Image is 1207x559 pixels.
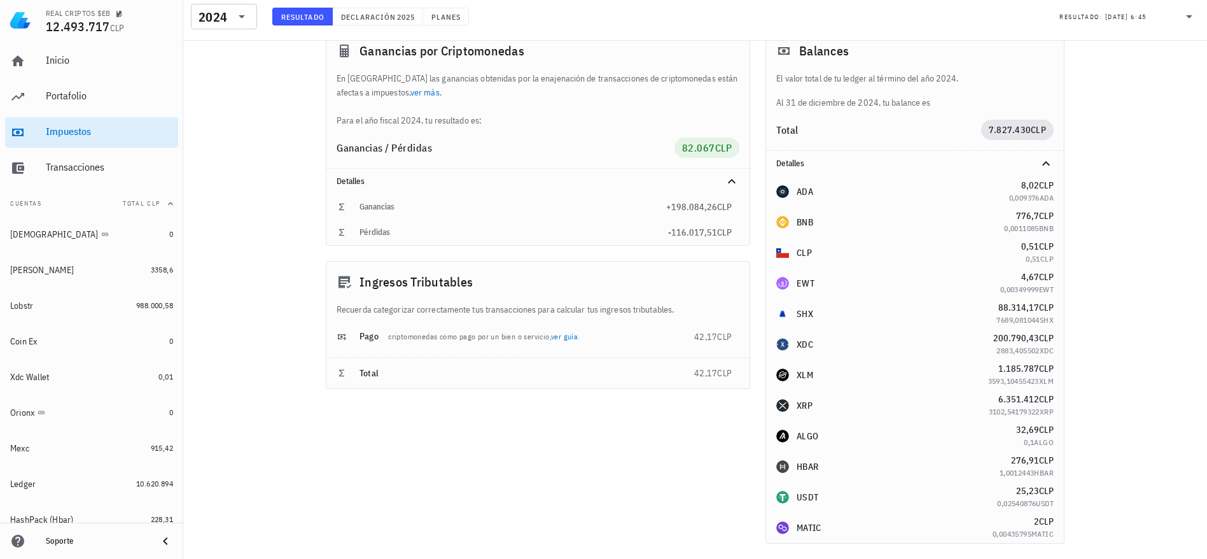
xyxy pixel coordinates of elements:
a: [DEMOGRAPHIC_DATA] 0 [5,219,178,250]
div: EWT [797,277,814,290]
div: Recuerda categorizar correctamente tus transacciones para calcular tus ingresos tributables. [326,302,750,316]
button: CuentasTotal CLP [5,188,178,219]
a: Impuestos [5,117,178,148]
div: SHX [797,308,813,320]
a: ver guía [551,332,578,341]
div: Soporte [46,536,148,546]
div: Al 31 de diciembre de 2024, tu balance es [766,71,1064,110]
span: 10.620.894 [136,479,173,488]
span: ADA [1040,193,1054,202]
span: Total [359,367,379,379]
div: [PERSON_NAME] [10,265,74,276]
span: 0 [169,336,173,346]
span: EWT [1039,285,1054,294]
span: Ganancias / Pérdidas [337,141,432,154]
div: CLP-icon [776,246,789,259]
div: Xdc Wallet [10,372,50,383]
div: Portafolio [46,90,173,102]
span: 0 [169,229,173,239]
div: Ledger [10,479,36,490]
a: Transacciones [5,153,178,183]
span: 915,42 [151,443,173,453]
span: CLP [717,201,732,213]
span: 1.185.787 [998,363,1039,374]
span: 200.790,43 [993,332,1039,344]
span: 25,23 [1016,485,1039,497]
div: USDT [797,491,818,504]
div: [DATE] 6:45 [1105,11,1147,24]
span: 82.067 [682,141,715,154]
div: XLM [797,369,813,381]
div: Inicio [46,54,173,66]
a: Ledger 10.620.894 [5,469,178,499]
span: USDT [1036,499,1054,508]
span: 0,009376 [1009,193,1040,202]
span: ALGO [1034,437,1054,447]
span: 12.493.717 [46,18,110,35]
span: 2883,405502 [996,346,1039,355]
span: Resultado [281,12,324,22]
span: CLP [1039,516,1054,527]
span: Pago [359,330,379,342]
span: 6.351.412 [998,393,1039,405]
span: CLP [1039,271,1054,283]
span: 776,7 [1016,210,1039,222]
span: CLP [1040,254,1054,264]
div: BNB [797,216,813,229]
span: 3593,10455423 [988,376,1039,386]
span: CLP [717,367,732,379]
span: 0,00349999 [1000,285,1039,294]
div: HBAR [797,460,818,473]
span: CLP [1039,424,1054,435]
div: Total [776,125,981,135]
span: CLP [1039,302,1054,313]
span: Planes [431,12,461,22]
span: SHX [1040,315,1054,325]
a: Portafolio [5,81,178,112]
div: Detalles [776,159,1023,169]
span: CLP [717,331,732,343]
div: Orionx [10,407,35,418]
span: 228,31 [151,514,173,524]
span: CLP [1039,180,1054,191]
span: CLP [1039,393,1054,405]
span: 32,69 [1016,424,1039,435]
a: ver más [410,87,440,98]
span: Declaración [340,12,396,22]
span: 0 [169,407,173,417]
span: 3358,6 [151,265,173,274]
span: CLP [1031,124,1046,136]
div: HBAR-icon [776,460,789,473]
div: Ganancias [359,202,666,212]
div: CLP [797,246,812,259]
a: Inicio [5,46,178,76]
div: XLM-icon [776,369,789,381]
div: Balances [766,31,1064,71]
div: HashPack (Hbar) [10,514,74,525]
a: [PERSON_NAME] 3358,6 [5,255,178,285]
div: ALGO-icon [776,430,789,442]
button: Declaración 2025 [333,8,423,25]
button: Resultado [272,8,333,25]
span: 988.000,58 [136,301,173,310]
span: +198.084,26 [666,201,717,213]
span: CLP [110,22,125,34]
a: Xdc Wallet 0,01 [5,362,178,392]
p: El valor total de tu ledger al término del año 2024. [776,71,1054,85]
span: 42,17 [694,367,717,379]
a: Coin Ex 0 [5,326,178,357]
span: HBAR [1034,468,1054,478]
div: ADA [797,185,813,198]
span: 7.827.430 [989,124,1031,136]
span: criptomonedas como pago por un bien o servicio, . [388,332,580,341]
div: BNB-icon [776,216,789,229]
span: 0,1 [1024,437,1034,447]
span: XDC [1040,346,1054,355]
div: ALGO [797,430,818,442]
div: Resultado: [1059,8,1105,25]
div: Transacciones [46,161,173,173]
span: 2025 [396,12,415,22]
span: 0,02540876 [997,499,1036,508]
span: CLP [1039,210,1054,222]
div: Resultado:[DATE] 6:45 [1052,4,1204,29]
